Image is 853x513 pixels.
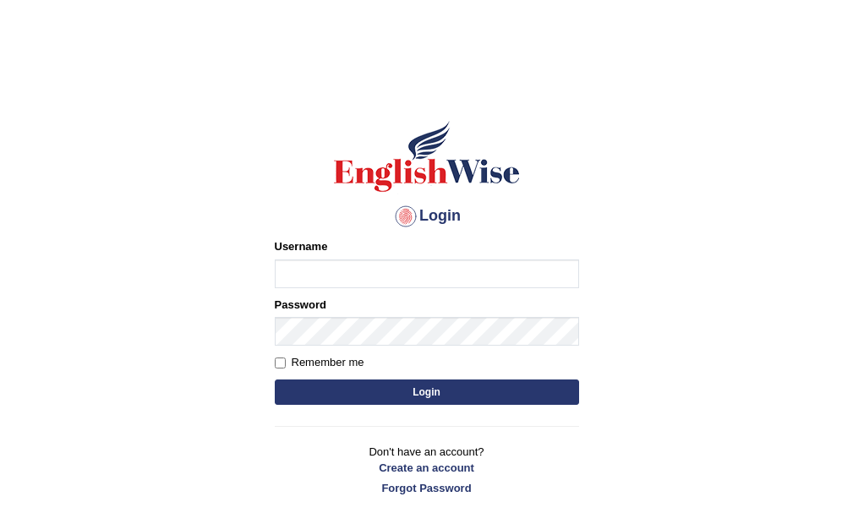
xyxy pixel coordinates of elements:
label: Username [275,238,328,254]
img: Logo of English Wise sign in for intelligent practice with AI [331,118,523,194]
label: Remember me [275,354,364,371]
h4: Login [275,203,579,230]
input: Remember me [275,357,286,368]
button: Login [275,379,579,405]
a: Forgot Password [275,480,579,496]
label: Password [275,297,326,313]
p: Don't have an account? [275,444,579,496]
a: Create an account [275,460,579,476]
